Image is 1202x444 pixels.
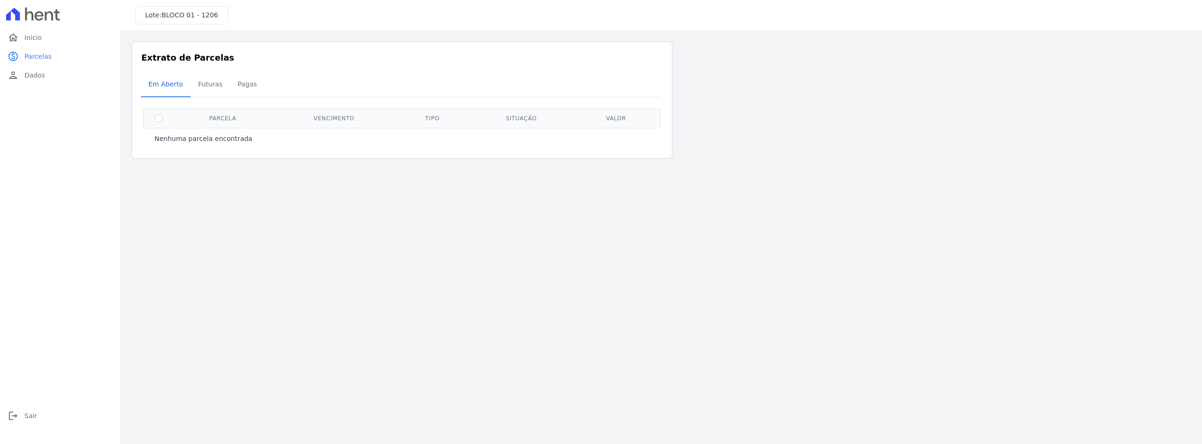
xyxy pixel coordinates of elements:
[4,66,116,85] a: personDados
[24,411,37,421] span: Sair
[574,109,658,128] th: Valor
[24,70,45,80] span: Dados
[4,406,116,425] a: logoutSair
[272,109,396,128] th: Vencimento
[230,73,264,97] a: Pagas
[141,73,191,97] a: Em Aberto
[24,33,42,42] span: Início
[24,52,52,61] span: Parcelas
[469,109,574,128] th: Situação
[8,70,19,81] i: person
[8,410,19,421] i: logout
[232,75,262,93] span: Pagas
[8,32,19,43] i: home
[191,73,230,97] a: Futuras
[4,28,116,47] a: homeInício
[193,75,228,93] span: Futuras
[154,134,252,143] p: Nenhuma parcela encontrada
[145,10,218,20] h3: Lote:
[174,109,272,128] th: Parcela
[162,11,218,19] span: BLOCO 01 - 1206
[8,51,19,62] i: paid
[4,47,116,66] a: paidParcelas
[396,109,469,128] th: Tipo
[143,75,189,93] span: Em Aberto
[141,51,663,64] h3: Extrato de Parcelas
